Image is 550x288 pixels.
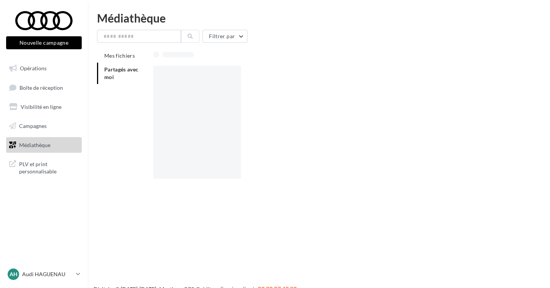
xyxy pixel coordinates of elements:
[19,84,63,91] span: Boîte de réception
[22,270,73,278] p: Audi HAGUENAU
[10,270,18,278] span: AH
[21,104,61,110] span: Visibilité en ligne
[20,65,47,71] span: Opérations
[6,267,82,282] a: AH Audi HAGUENAU
[19,123,47,129] span: Campagnes
[97,12,541,24] div: Médiathèque
[5,118,83,134] a: Campagnes
[5,137,83,153] a: Médiathèque
[19,159,79,175] span: PLV et print personnalisable
[202,30,247,43] button: Filtrer par
[6,36,82,49] button: Nouvelle campagne
[104,52,135,59] span: Mes fichiers
[5,99,83,115] a: Visibilité en ligne
[5,79,83,96] a: Boîte de réception
[5,156,83,178] a: PLV et print personnalisable
[5,60,83,76] a: Opérations
[104,66,139,80] span: Partagés avec moi
[19,141,50,148] span: Médiathèque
